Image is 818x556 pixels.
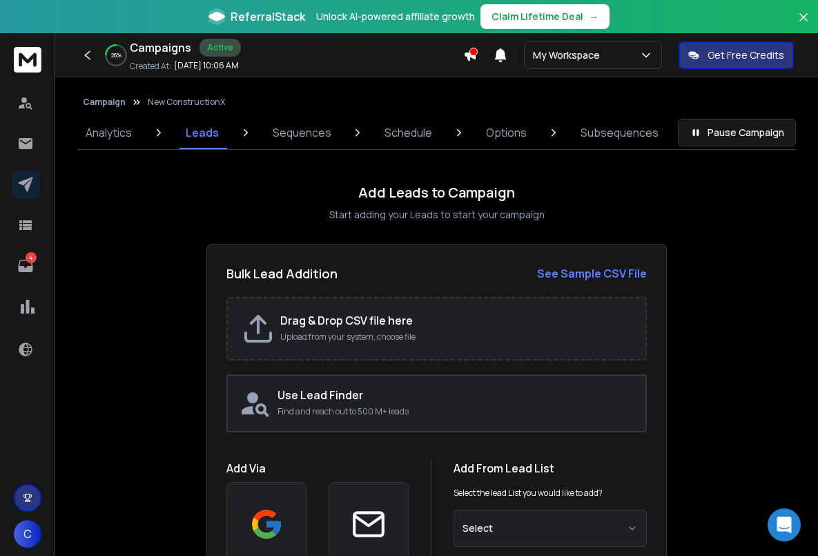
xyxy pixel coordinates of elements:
[768,508,801,541] div: Open Intercom Messenger
[358,183,515,202] h1: Add Leads to Campaign
[486,124,527,141] p: Options
[148,97,225,108] p: New ConstructionX
[130,61,171,72] p: Created At:
[26,252,37,263] p: 4
[226,460,409,477] h1: Add Via
[174,60,239,71] p: [DATE] 10:06 AM
[186,124,219,141] p: Leads
[533,48,605,62] p: My Workspace
[226,264,338,283] h2: Bulk Lead Addition
[277,406,634,417] p: Find and reach out to 500 M+ leads
[273,124,331,141] p: Sequences
[537,265,647,282] a: See Sample CSV File
[329,208,545,222] p: Start adding your Leads to start your campaign
[199,39,241,57] div: Active
[478,116,535,149] a: Options
[14,520,41,548] button: C
[589,10,598,23] span: →
[277,387,634,403] h2: Use Lead Finder
[231,8,305,25] span: ReferralStack
[376,116,440,149] a: Schedule
[86,124,132,141] p: Analytics
[280,332,632,343] p: Upload from your system, choose file
[581,124,659,141] p: Subsequences
[462,521,493,535] span: Select
[480,4,610,29] button: Claim Lifetime Deal→
[679,41,794,69] button: Get Free Credits
[77,116,140,149] a: Analytics
[454,460,647,477] h1: Add From Lead List
[572,116,667,149] a: Subsequences
[316,10,475,23] p: Unlock AI-powered affiliate growth
[12,252,39,280] a: 4
[177,116,227,149] a: Leads
[537,266,647,281] strong: See Sample CSV File
[280,312,632,329] h2: Drag & Drop CSV file here
[708,48,784,62] p: Get Free Credits
[264,116,340,149] a: Sequences
[130,39,191,56] h1: Campaigns
[83,97,126,108] button: Campaign
[795,8,812,41] button: Close banner
[384,124,432,141] p: Schedule
[454,488,603,499] p: Select the lead List you would like to add?
[678,119,796,146] button: Pause Campaign
[111,51,121,59] p: 26 %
